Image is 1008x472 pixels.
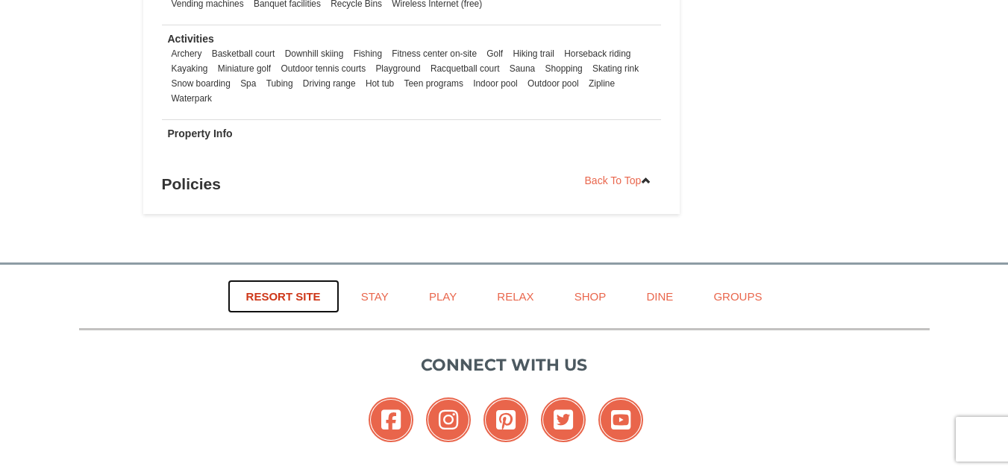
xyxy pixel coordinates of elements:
a: Resort Site [228,280,339,313]
li: Snow boarding [168,76,234,91]
li: Waterpark [168,91,216,106]
li: Spa [237,76,260,91]
h3: Policies [162,169,662,199]
li: Outdoor tennis courts [277,61,369,76]
li: Horseback riding [560,46,634,61]
a: Play [410,280,475,313]
li: Hiking trail [509,46,558,61]
li: Golf [483,46,507,61]
a: Back To Top [575,169,662,192]
strong: Property Info [168,128,233,139]
a: Relax [478,280,552,313]
li: Skating rink [589,61,642,76]
li: Downhill skiing [281,46,348,61]
strong: Activities [168,33,214,45]
li: Outdoor pool [524,76,583,91]
li: Zipline [585,76,619,91]
li: Playground [372,61,424,76]
li: Indoor pool [469,76,522,91]
a: Shop [556,280,625,313]
p: Connect with us [79,353,930,377]
li: Archery [168,46,206,61]
li: Basketball court [208,46,279,61]
li: Racquetball court [427,61,504,76]
li: Fitness center on-site [388,46,480,61]
li: Hot tub [362,76,398,91]
a: Dine [627,280,692,313]
li: Teen programs [401,76,467,91]
a: Groups [695,280,780,313]
li: Shopping [541,61,586,76]
li: Kayaking [168,61,212,76]
a: Stay [342,280,407,313]
li: Miniature golf [214,61,275,76]
li: Driving range [299,76,360,91]
li: Sauna [506,61,539,76]
li: Tubing [263,76,297,91]
li: Fishing [350,46,386,61]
